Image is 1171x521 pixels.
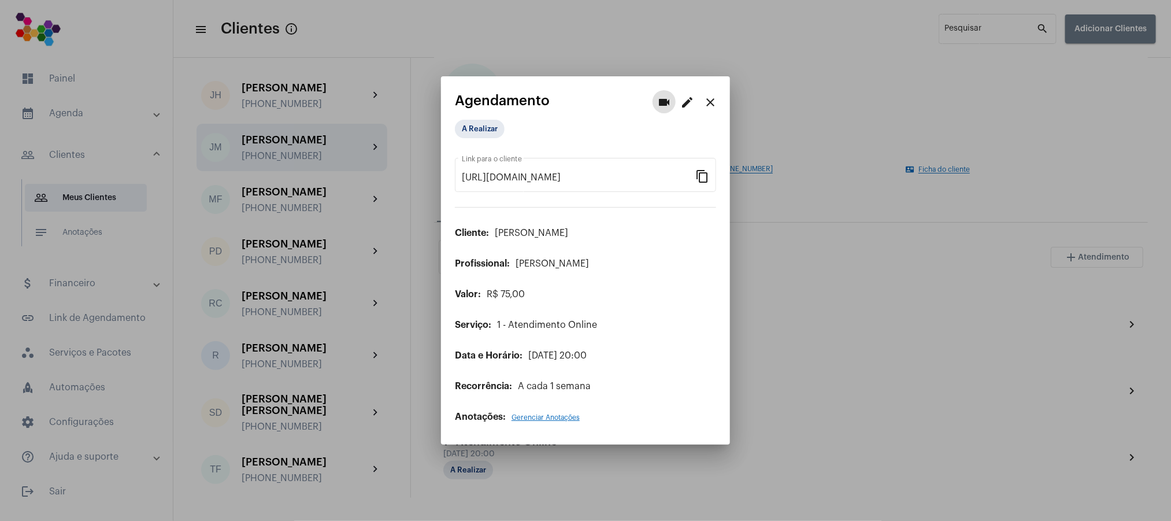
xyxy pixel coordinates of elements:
span: Data e Horário: [455,351,522,360]
span: [PERSON_NAME] [495,228,568,238]
span: Profissional: [455,259,510,268]
span: Agendamento [455,93,550,108]
span: R$ 75,00 [487,290,525,299]
mat-icon: edit [680,95,694,109]
span: Cliente: [455,228,489,238]
mat-icon: content_copy [695,169,709,183]
span: 1 - Atendimento Online [497,320,597,330]
mat-icon: close [703,95,717,109]
span: A cada 1 semana [518,382,591,391]
span: Anotações: [455,412,506,422]
span: Recorrência: [455,382,512,391]
span: [DATE] 20:00 [528,351,587,360]
span: [PERSON_NAME] [516,259,589,268]
span: Serviço: [455,320,491,330]
mat-icon: videocam [657,95,671,109]
input: Link [462,172,695,183]
span: Valor: [455,290,481,299]
mat-chip: A Realizar [455,120,505,138]
span: Gerenciar Anotações [512,414,580,421]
